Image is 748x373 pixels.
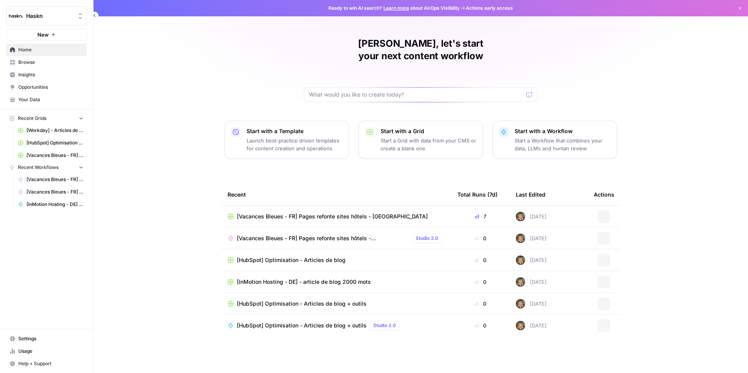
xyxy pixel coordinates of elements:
img: ziyu4k121h9vid6fczkx3ylgkuqx [516,299,525,308]
div: 0 [457,278,503,286]
p: Start a Workflow that combines your data, LLMs and human review [515,137,610,152]
span: Insights [18,71,83,78]
button: Recent Workflows [6,162,87,173]
button: Workspace: Haskn [6,6,87,26]
img: ziyu4k121h9vid6fczkx3ylgkuqx [516,321,525,330]
a: [Vacances Bleues - FR] Pages refonte sites hôtels - [GEOGRAPHIC_DATA]Studio 2.0 [228,234,445,243]
a: Opportunities [6,81,87,93]
span: [HubSpot] Optimisation - Articles de blog + outils [237,322,367,329]
span: Opportunities [18,84,83,91]
span: [HubSpot] Optimisation - Articles de blog + outils [237,300,367,308]
a: [InMotion Hosting - DE] - article de blog 2000 mots [228,278,445,286]
a: [Vacances Bleues - FR] Pages refonte sites hôtels - [GEOGRAPHIC_DATA] Grid [14,149,87,162]
span: Studio 2.0 [416,235,438,242]
span: Recent Grids [18,115,46,122]
div: [DATE] [516,321,547,330]
a: [InMotion Hosting - DE] - article de blog 2000 mots [14,198,87,211]
a: [Vacances Bleues - FR] Pages refonte sites hôtels - [GEOGRAPHIC_DATA] [14,186,87,198]
img: ziyu4k121h9vid6fczkx3ylgkuqx [516,255,525,265]
a: Insights [6,69,87,81]
span: [Vacances Bleues - FR] Pages refonte sites hôtels - [GEOGRAPHIC_DATA] [26,188,83,195]
span: Your Data [18,96,83,103]
button: Recent Grids [6,113,87,124]
h1: [PERSON_NAME], let's start your next content workflow [304,37,538,62]
div: 7 [457,213,503,220]
div: [DATE] [516,255,547,265]
a: [HubSpot] Optimisation - Articles de blog + outilsStudio 2.0 [228,321,445,330]
img: ziyu4k121h9vid6fczkx3ylgkuqx [516,212,525,221]
a: [Workday] - Articles de blog [14,124,87,137]
a: Settings [6,333,87,345]
button: Start with a TemplateLaunch best-practice driven templates for content creation and operations [224,121,349,159]
p: Start with a Workflow [515,127,610,135]
div: [DATE] [516,277,547,287]
span: Studio 2.0 [373,322,396,329]
div: Actions [594,184,614,205]
span: Actions early access [466,5,513,12]
a: [HubSpot] Optimisation - Articles de blog + outils [228,300,445,308]
a: Learn more [383,5,409,11]
span: [Vacances Bleues - FR] Pages refonte sites hôtels - [GEOGRAPHIC_DATA] [26,176,83,183]
span: [InMotion Hosting - DE] - article de blog 2000 mots [26,201,83,208]
a: [HubSpot] Optimisation - Articles de blog [228,256,445,264]
span: [Vacances Bleues - FR] Pages refonte sites hôtels - [GEOGRAPHIC_DATA] Grid [26,152,83,159]
div: Last Edited [516,184,545,205]
span: Help + Support [18,360,83,367]
div: 0 [457,300,503,308]
img: ziyu4k121h9vid6fczkx3ylgkuqx [516,234,525,243]
span: Ready to win AI search? about AirOps Visibility [328,5,460,12]
img: ziyu4k121h9vid6fczkx3ylgkuqx [516,277,525,287]
button: Start with a WorkflowStart a Workflow that combines your data, LLMs and human review [492,121,617,159]
span: [Workday] - Articles de blog [26,127,83,134]
button: New [6,29,87,40]
span: Home [18,46,83,53]
span: Settings [18,335,83,342]
div: Total Runs (7d) [457,184,497,205]
p: Start with a Template [247,127,342,135]
span: [HubSpot] Optimisation - Articles de blog [237,256,346,264]
div: 0 [457,322,503,329]
div: 0 [457,256,503,264]
div: [DATE] [516,234,547,243]
p: Launch best-practice driven templates for content creation and operations [247,137,342,152]
div: Recent [228,184,445,205]
div: 0 [457,234,503,242]
span: Usage [18,348,83,355]
a: Home [6,44,87,56]
a: Usage [6,345,87,357]
p: Start a Grid with data from your CMS or create a blank one [381,137,476,152]
div: [DATE] [516,299,547,308]
span: [InMotion Hosting - DE] - article de blog 2000 mots [237,278,371,286]
img: Haskn Logo [9,9,23,23]
a: [Vacances Bleues - FR] Pages refonte sites hôtels - [GEOGRAPHIC_DATA] [14,173,87,186]
a: [HubSpot] Optimisation - Articles de blog [14,137,87,149]
span: [Vacances Bleues - FR] Pages refonte sites hôtels - [GEOGRAPHIC_DATA] [237,213,428,220]
span: [Vacances Bleues - FR] Pages refonte sites hôtels - [GEOGRAPHIC_DATA] [237,234,409,242]
span: Haskn [26,12,73,20]
a: Browse [6,56,87,69]
button: Help + Support [6,357,87,370]
span: New [37,31,49,39]
button: Start with a GridStart a Grid with data from your CMS or create a blank one [358,121,483,159]
a: [Vacances Bleues - FR] Pages refonte sites hôtels - [GEOGRAPHIC_DATA] [228,213,445,220]
div: [DATE] [516,212,547,221]
p: Start with a Grid [381,127,476,135]
span: Browse [18,59,83,66]
span: [HubSpot] Optimisation - Articles de blog [26,139,83,146]
input: What would you like to create today? [309,91,523,99]
a: Your Data [6,93,87,106]
span: Recent Workflows [18,164,58,171]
